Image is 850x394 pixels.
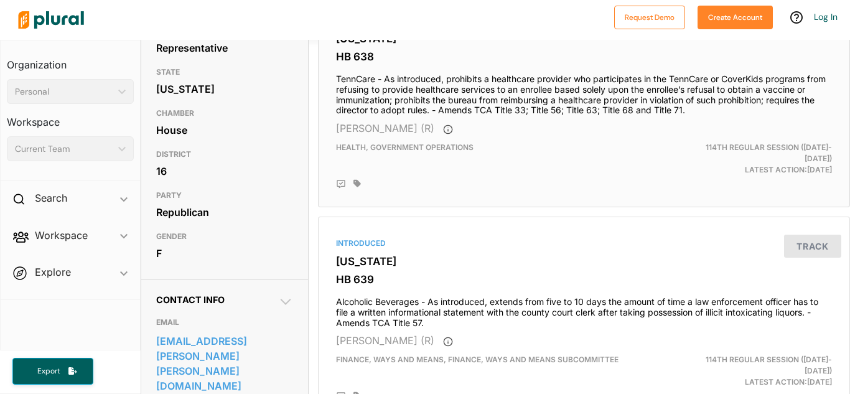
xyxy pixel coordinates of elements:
[15,143,113,156] div: Current Team
[336,291,832,328] h4: Alcoholic Beverages - As introduced, extends from five to 10 days the amount of time a law enforc...
[614,6,685,29] button: Request Demo
[336,143,474,152] span: Health, Government Operations
[336,355,619,364] span: Finance, Ways and Means, Finance, Ways and Means Subcommittee
[353,179,361,188] div: Add tags
[336,179,346,189] div: Add Position Statement
[156,203,293,222] div: Republican
[156,294,225,305] span: Contact Info
[12,358,93,385] button: Export
[156,244,293,263] div: F
[15,85,113,98] div: Personal
[7,47,134,74] h3: Organization
[814,11,838,22] a: Log In
[156,106,293,121] h3: CHAMBER
[784,235,841,258] button: Track
[156,229,293,244] h3: GENDER
[156,39,293,57] div: Representative
[670,354,841,388] div: Latest Action: [DATE]
[156,80,293,98] div: [US_STATE]
[336,334,434,347] span: [PERSON_NAME] (R)
[670,142,841,176] div: Latest Action: [DATE]
[35,191,67,205] h2: Search
[156,162,293,181] div: 16
[29,366,68,377] span: Export
[336,273,832,286] h3: HB 639
[156,188,293,203] h3: PARTY
[336,50,832,63] h3: HB 638
[156,315,293,330] h3: EMAIL
[336,122,434,134] span: [PERSON_NAME] (R)
[706,143,832,163] span: 114th Regular Session ([DATE]-[DATE])
[706,355,832,375] span: 114th Regular Session ([DATE]-[DATE])
[698,6,773,29] button: Create Account
[156,65,293,80] h3: STATE
[698,10,773,23] a: Create Account
[156,121,293,139] div: House
[614,10,685,23] a: Request Demo
[336,238,832,249] div: Introduced
[336,68,832,116] h4: TennCare - As introduced, prohibits a healthcare provider who participates in the TennCare or Cov...
[336,255,832,268] h3: [US_STATE]
[7,104,134,131] h3: Workspace
[156,147,293,162] h3: DISTRICT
